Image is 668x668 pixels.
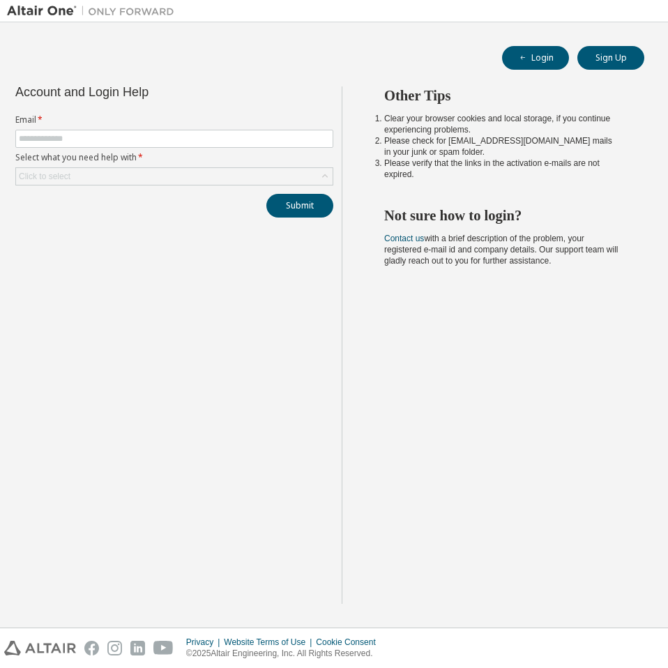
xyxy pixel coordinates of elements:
img: Altair One [7,4,181,18]
h2: Other Tips [384,86,619,105]
img: altair_logo.svg [4,641,76,655]
img: facebook.svg [84,641,99,655]
div: Account and Login Help [15,86,270,98]
li: Please check for [EMAIL_ADDRESS][DOMAIN_NAME] mails in your junk or spam folder. [384,135,619,158]
button: Sign Up [577,46,644,70]
a: Contact us [384,234,424,243]
li: Clear your browser cookies and local storage, if you continue experiencing problems. [384,113,619,135]
h2: Not sure how to login? [384,206,619,225]
img: instagram.svg [107,641,122,655]
div: Click to select [19,171,70,182]
label: Select what you need help with [15,152,333,163]
label: Email [15,114,333,126]
p: © 2025 Altair Engineering, Inc. All Rights Reserved. [186,648,384,660]
div: Website Terms of Use [224,637,316,648]
button: Login [502,46,569,70]
div: Click to select [16,168,333,185]
img: youtube.svg [153,641,174,655]
button: Submit [266,194,333,218]
span: with a brief description of the problem, your registered e-mail id and company details. Our suppo... [384,234,618,266]
li: Please verify that the links in the activation e-mails are not expired. [384,158,619,180]
div: Cookie Consent [316,637,384,648]
img: linkedin.svg [130,641,145,655]
div: Privacy [186,637,224,648]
